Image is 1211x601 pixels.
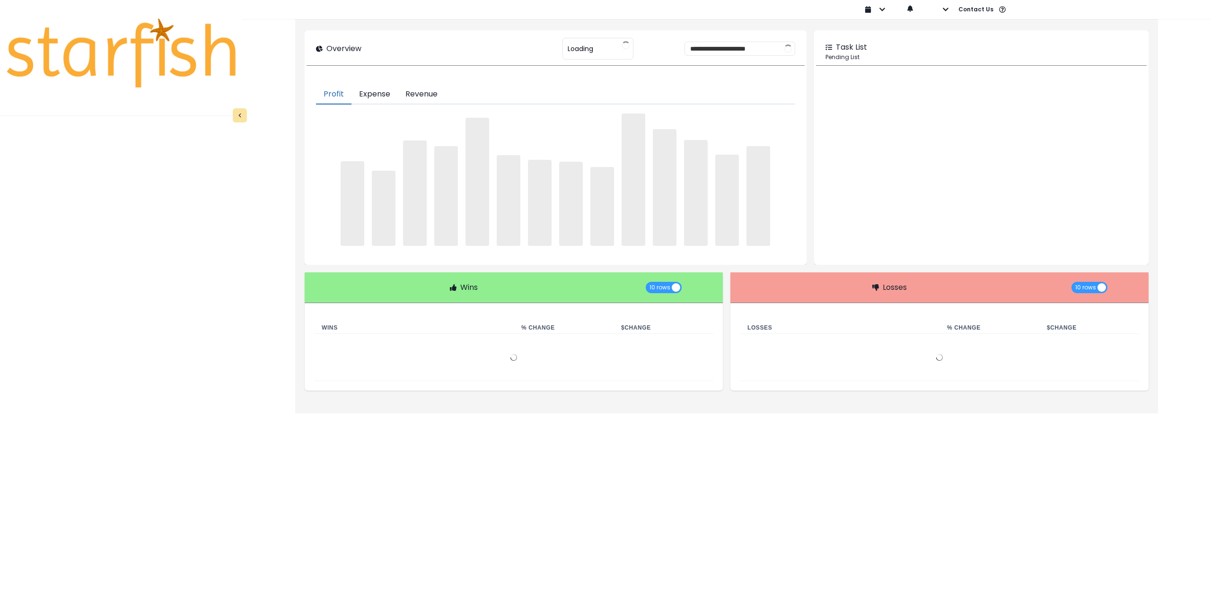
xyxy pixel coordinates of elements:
[372,171,395,246] span: ‌
[314,322,514,334] th: Wins
[559,162,583,246] span: ‌
[398,85,445,105] button: Revenue
[316,85,351,105] button: Profit
[883,282,907,293] p: Losses
[740,322,939,334] th: Losses
[715,155,739,246] span: ‌
[1075,282,1096,293] span: 10 rows
[568,39,593,59] span: Loading
[684,140,708,246] span: ‌
[465,118,489,246] span: ‌
[528,160,552,246] span: ‌
[649,282,670,293] span: 10 rows
[653,129,676,246] span: ‌
[746,146,770,246] span: ‌
[351,85,398,105] button: Expense
[434,146,458,246] span: ‌
[1039,322,1139,334] th: $ Change
[326,43,361,54] p: Overview
[403,140,427,246] span: ‌
[622,113,645,246] span: ‌
[836,42,867,53] p: Task List
[590,167,614,246] span: ‌
[514,322,614,334] th: % Change
[341,161,364,246] span: ‌
[614,322,713,334] th: $ Change
[460,282,478,293] p: Wins
[939,322,1039,334] th: % Change
[497,155,520,246] span: ‌
[825,53,1137,61] p: Pending List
